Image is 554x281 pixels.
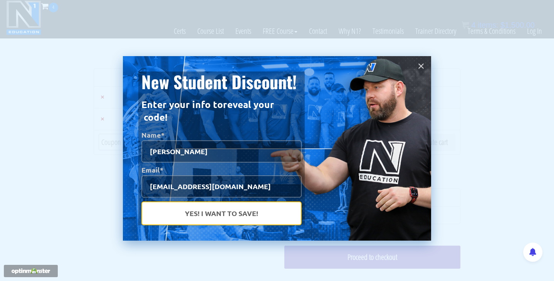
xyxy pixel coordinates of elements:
[141,131,302,138] label: Name
[141,98,223,110] strong: Enter your info to
[141,175,302,198] input: Email address
[141,201,302,225] button: Yes! I Want To Save!
[141,98,274,123] strong: reveal your code!
[141,69,297,94] span: New Student Discount!
[12,268,50,274] img: Powered by OptinMonster
[417,62,425,70] button: Close
[141,140,302,163] input: Full name
[141,166,302,173] label: Email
